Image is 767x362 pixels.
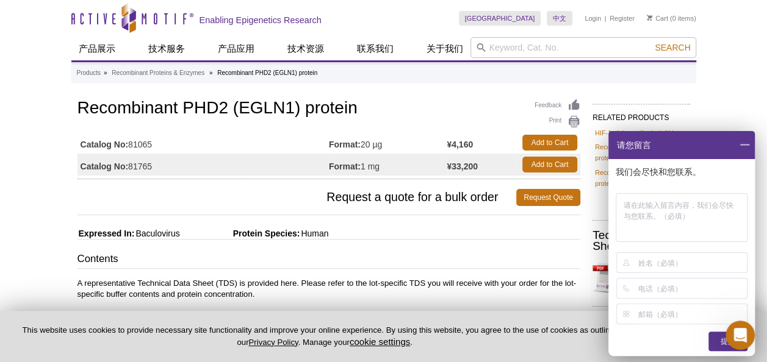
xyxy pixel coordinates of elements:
[610,14,635,23] a: Register
[592,104,690,126] h2: RELATED PRODUCTS
[638,304,745,324] input: 邮箱（必填）
[20,325,630,348] p: This website uses cookies to provide necessary site functionality and improve your online experie...
[77,99,580,119] h1: Recombinant PHD2 (EGLN1) protein
[211,37,262,60] a: 产品应用
[329,154,447,176] td: 1 mg
[655,43,690,52] span: Search
[329,132,447,154] td: 20 µg
[592,260,690,296] a: Recombinant PHD2 (EGLN1) protein
[77,278,580,300] p: A representative Technical Data Sheet (TDS) is provided here. Please refer to the lot-specific TD...
[209,69,213,76] li: »
[726,321,755,350] iframe: Intercom live chat
[81,161,129,172] strong: Catalog No:
[516,189,580,206] a: Request Quote
[547,11,572,26] a: 中文
[651,42,694,53] button: Search
[200,15,322,26] h2: Enabling Epigenetics Research
[522,135,577,151] a: Add to Cart
[708,332,747,351] div: 提交
[141,37,192,60] a: 技术服务
[616,131,651,159] span: 请您留言
[77,189,517,206] span: Request a quote for a bulk order
[616,166,750,177] p: 我们会尽快和您联系。
[595,141,688,163] a: Recombinant PHD1 (EGLN2) protein
[592,230,690,252] h2: Technical Data Sheet
[112,68,204,79] a: Recombinant Proteins & Enzymes
[595,127,674,138] a: HIF-1 alpha antibody (pAb)
[104,69,107,76] li: »
[535,115,580,129] a: Print
[535,99,580,112] a: Feedback
[585,14,601,23] a: Login
[77,229,135,238] span: Expressed In:
[638,253,745,272] input: 姓名（必填）
[81,139,129,150] strong: Catalog No:
[470,37,696,58] input: Keyword, Cat. No.
[419,37,470,60] a: 关于我们
[595,167,688,189] a: Recombinant PHD3 (EGLN3) protein
[280,37,331,60] a: 技术资源
[77,68,101,79] a: Products
[447,161,478,172] strong: ¥33,200
[447,139,473,150] strong: ¥4,160
[459,11,541,26] a: [GEOGRAPHIC_DATA]
[77,154,329,176] td: 81765
[329,161,361,172] strong: Format:
[647,11,696,26] li: (0 items)
[77,132,329,154] td: 81065
[71,37,123,60] a: 产品展示
[77,252,580,269] h3: Contents
[350,37,401,60] a: 联系我们
[329,139,361,150] strong: Format:
[638,279,745,298] input: 电话（必填）
[248,338,298,347] a: Privacy Policy
[605,11,607,26] li: |
[134,229,179,238] span: Baculovirus
[350,336,410,347] button: cookie settings
[217,69,317,76] li: Recombinant PHD2 (EGLN1) protein
[647,14,668,23] a: Cart
[182,229,300,238] span: Protein Species:
[300,229,328,238] span: Human
[522,157,577,172] a: Add to Cart
[647,15,652,21] img: Your Cart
